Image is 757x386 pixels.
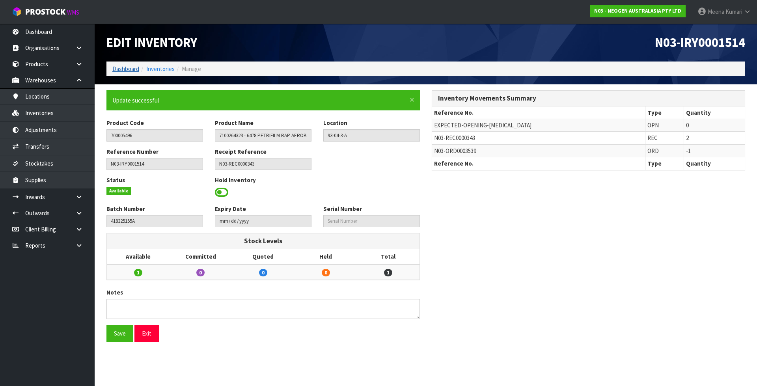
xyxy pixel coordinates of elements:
th: Type [645,157,684,170]
span: -1 [686,147,691,155]
a: Inventories [146,65,175,73]
button: Save [106,325,133,342]
button: Exit [134,325,159,342]
th: Total [357,249,420,264]
label: Product Code [106,119,144,127]
span: N03-REC0000343 [434,134,475,142]
strong: N03 - NEOGEN AUSTRALASIA PTY LTD [594,7,681,14]
th: Type [645,106,684,119]
th: Quantity [684,106,745,119]
label: Hold Inventory [215,176,256,184]
span: Update successful [112,97,159,104]
label: Notes [106,288,123,296]
th: Quantity [684,157,745,170]
span: 1 [384,269,392,276]
span: 0 [196,269,205,276]
span: Kumari [725,8,742,15]
span: Available [106,187,131,195]
span: Meena [708,8,724,15]
th: Reference No. [432,157,645,170]
span: Edit Inventory [106,34,197,50]
span: 0 [259,269,267,276]
span: N03-ORD0003539 [434,147,476,155]
img: cube-alt.png [12,7,22,17]
span: EXPECTED-OPENING-[MEDICAL_DATA] [434,121,531,129]
h3: Inventory Movements Summary [438,95,739,102]
span: 2 [686,134,689,142]
th: Held [295,249,357,264]
label: Batch Number [106,205,145,213]
input: Location [323,129,420,142]
label: Reference Number [106,147,158,156]
span: Manage [182,65,201,73]
a: N03 - NEOGEN AUSTRALASIA PTY LTD [590,5,686,17]
span: 1 [134,269,142,276]
span: 0 [686,121,689,129]
span: N03-IRY0001514 [655,34,745,50]
span: ORD [647,147,659,155]
label: Location [323,119,347,127]
span: ProStock [25,7,65,17]
h3: Stock Levels [113,237,414,245]
label: Product Name [215,119,254,127]
th: Committed [170,249,232,264]
span: REC [647,134,658,142]
span: 0 [322,269,330,276]
th: Reference No. [432,106,645,119]
input: Product Name [215,129,311,142]
label: Expiry Date [215,205,246,213]
label: Status [106,176,125,184]
th: Available [107,249,170,264]
input: Batch Number [106,215,203,227]
th: Quoted [232,249,295,264]
input: Receipt Reference [215,158,311,170]
a: Dashboard [112,65,139,73]
label: Receipt Reference [215,147,267,156]
small: WMS [67,9,79,16]
span: OPN [647,121,659,129]
label: Serial Number [323,205,362,213]
input: Product Code [106,129,203,142]
input: Serial Number [323,215,420,227]
span: × [410,94,414,105]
